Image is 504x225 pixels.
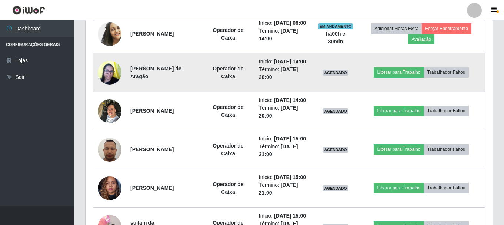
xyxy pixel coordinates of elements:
[422,23,471,34] button: Forçar Encerramento
[424,106,469,116] button: Trabalhador Faltou
[274,136,306,142] time: [DATE] 15:00
[213,143,243,156] strong: Operador de Caixa
[371,23,422,34] button: Adicionar Horas Extra
[213,66,243,79] strong: Operador de Caixa
[130,146,174,152] strong: [PERSON_NAME]
[374,144,424,155] button: Liberar para Trabalho
[259,143,309,158] li: Término:
[323,70,348,76] span: AGENDADO
[374,67,424,77] button: Liberar para Trabalho
[323,147,348,153] span: AGENDADO
[318,23,353,29] span: EM ANDAMENTO
[274,59,306,64] time: [DATE] 14:00
[259,135,309,143] li: Início:
[323,185,348,191] span: AGENDADO
[259,58,309,66] li: Início:
[408,34,434,44] button: Avaliação
[98,172,121,204] img: 1734465947432.jpeg
[424,144,469,155] button: Trabalhador Faltou
[259,27,309,43] li: Término:
[274,97,306,103] time: [DATE] 14:00
[12,6,45,15] img: CoreUI Logo
[130,31,174,37] strong: [PERSON_NAME]
[274,20,306,26] time: [DATE] 08:00
[274,174,306,180] time: [DATE] 15:00
[98,19,121,49] img: 1619005854451.jpeg
[259,96,309,104] li: Início:
[424,183,469,193] button: Trabalhador Faltou
[130,185,174,191] strong: [PERSON_NAME]
[259,19,309,27] li: Início:
[213,104,243,118] strong: Operador de Caixa
[326,31,345,44] strong: há 00 h e 30 min
[98,134,121,165] img: 1701473418754.jpeg
[274,213,306,219] time: [DATE] 15:00
[323,108,348,114] span: AGENDADO
[130,108,174,114] strong: [PERSON_NAME]
[213,181,243,195] strong: Operador de Caixa
[259,173,309,181] li: Início:
[130,66,181,79] strong: [PERSON_NAME] de Aragão
[259,212,309,220] li: Início:
[213,27,243,41] strong: Operador de Caixa
[98,57,121,88] img: 1632390182177.jpeg
[98,95,121,127] img: 1725217718320.jpeg
[424,67,469,77] button: Trabalhador Faltou
[374,183,424,193] button: Liberar para Trabalho
[259,66,309,81] li: Término:
[374,106,424,116] button: Liberar para Trabalho
[259,104,309,120] li: Término:
[259,181,309,197] li: Término:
